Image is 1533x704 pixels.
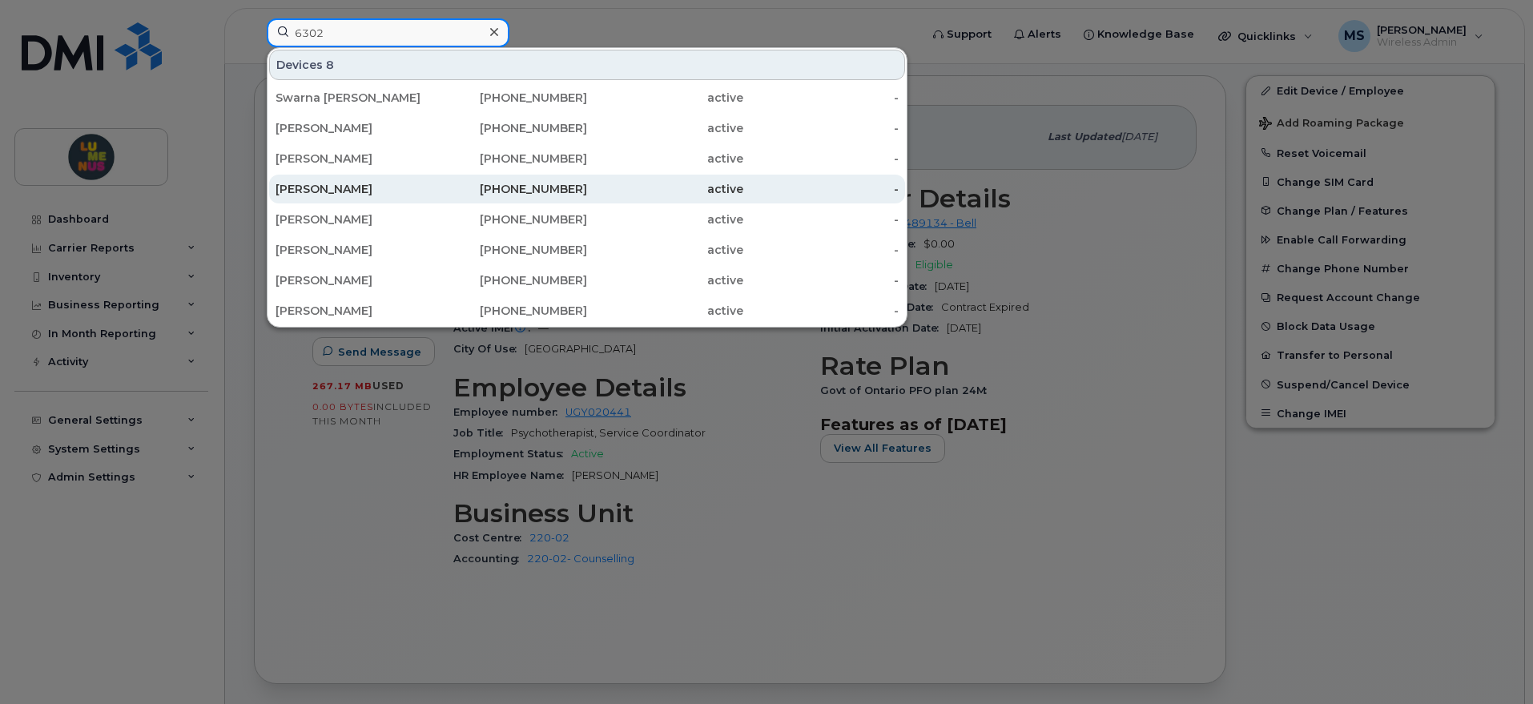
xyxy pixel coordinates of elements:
a: [PERSON_NAME][PHONE_NUMBER]active- [269,175,905,203]
div: [PERSON_NAME] [276,120,432,136]
input: Find something... [267,18,509,47]
div: active [587,151,743,167]
a: [PERSON_NAME][PHONE_NUMBER]active- [269,266,905,295]
a: [PERSON_NAME][PHONE_NUMBER]active- [269,205,905,234]
div: active [587,181,743,197]
div: - [743,303,899,319]
div: active [587,272,743,288]
a: [PERSON_NAME][PHONE_NUMBER]active- [269,114,905,143]
div: [PERSON_NAME] [276,242,432,258]
div: [PHONE_NUMBER] [432,303,588,319]
div: [PHONE_NUMBER] [432,151,588,167]
a: Swarna [PERSON_NAME][PHONE_NUMBER]active- [269,83,905,112]
div: - [743,211,899,227]
div: active [587,120,743,136]
div: Swarna [PERSON_NAME] [276,90,432,106]
span: 8 [326,57,334,73]
a: [PERSON_NAME][PHONE_NUMBER]active- [269,235,905,264]
div: [PERSON_NAME] [276,211,432,227]
div: - [743,181,899,197]
div: [PHONE_NUMBER] [432,90,588,106]
div: active [587,303,743,319]
a: [PERSON_NAME][PHONE_NUMBER]active- [269,296,905,325]
div: [PHONE_NUMBER] [432,211,588,227]
div: [PERSON_NAME] [276,181,432,197]
div: - [743,272,899,288]
a: [PERSON_NAME][PHONE_NUMBER]active- [269,144,905,173]
div: - [743,120,899,136]
div: Devices [269,50,905,80]
div: [PERSON_NAME] [276,272,432,288]
div: - [743,90,899,106]
div: [PHONE_NUMBER] [432,272,588,288]
div: [PHONE_NUMBER] [432,242,588,258]
div: [PHONE_NUMBER] [432,120,588,136]
div: - [743,242,899,258]
div: [PERSON_NAME] [276,303,432,319]
div: active [587,90,743,106]
div: active [587,211,743,227]
div: [PERSON_NAME] [276,151,432,167]
div: [PHONE_NUMBER] [432,181,588,197]
div: active [587,242,743,258]
div: - [743,151,899,167]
